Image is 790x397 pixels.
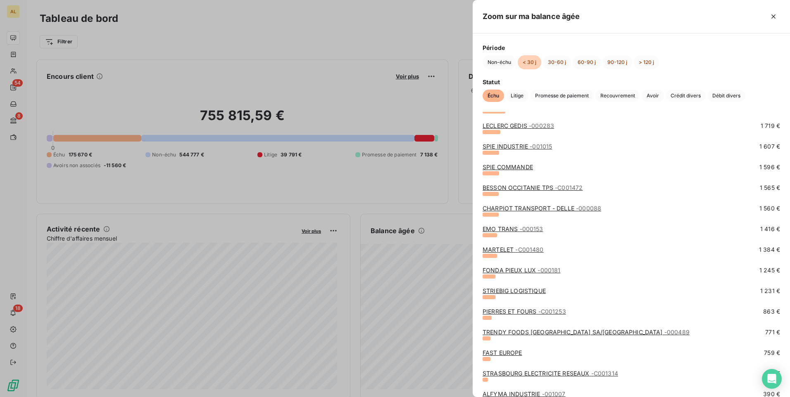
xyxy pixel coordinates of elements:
[707,90,745,102] button: Débit divers
[664,328,690,336] span: - 000489
[759,266,780,274] span: 1 245 €
[595,90,640,102] button: Recouvrement
[666,90,706,102] button: Crédit divers
[576,205,601,212] span: - 000088
[483,246,544,253] a: MARTELET
[538,267,560,274] span: - 000181
[573,55,601,69] button: 60-90 j
[591,370,618,377] span: - C001314
[483,55,516,69] button: Non-échu
[543,55,571,69] button: 30-60 j
[483,90,504,102] button: Échu
[483,308,566,315] a: PIERRES ET FOURS
[520,225,543,232] span: - 000153
[762,369,782,389] div: Open Intercom Messenger
[759,163,780,171] span: 1 596 €
[483,11,580,22] h5: Zoom sur ma balance âgée
[483,43,780,52] span: Période
[765,328,780,336] span: 771 €
[764,349,780,357] span: 759 €
[483,225,543,232] a: EMO TRANS
[759,204,780,213] span: 1 560 €
[759,142,780,151] span: 1 607 €
[506,90,528,102] button: Litige
[483,205,601,212] a: CHARPIOT TRANSPORT - DELLE
[760,184,780,192] span: 1 565 €
[760,225,780,233] span: 1 416 €
[555,184,583,191] span: - C001472
[530,90,594,102] button: Promesse de paiement
[518,55,541,69] button: < 30 j
[483,370,618,377] a: STRASBOURG ELECTRICITE RESEAUX
[483,143,552,150] a: SPIE INDUSTRIE
[634,55,659,69] button: > 120 j
[483,287,546,294] a: STRIEBIG LOGISTIQUE
[538,308,566,315] span: - C001253
[759,246,780,254] span: 1 384 €
[529,122,554,129] span: - 000283
[602,55,632,69] button: 90-120 j
[483,78,780,86] span: Statut
[530,143,552,150] span: - 001015
[483,122,554,129] a: LECLERC GEDIS
[483,349,522,356] a: FAST EUROPE
[760,287,780,295] span: 1 231 €
[483,184,583,191] a: BESSON OCCITANIE TPS
[642,90,664,102] button: Avoir
[761,122,780,130] span: 1 719 €
[483,328,690,336] a: TRENDY FOODS [GEOGRAPHIC_DATA] SA/[GEOGRAPHIC_DATA]
[483,163,533,170] a: SPIE COMMANDE
[483,267,560,274] a: FONDA PIEUX LUX
[763,307,780,316] span: 863 €
[515,246,543,253] span: - C001480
